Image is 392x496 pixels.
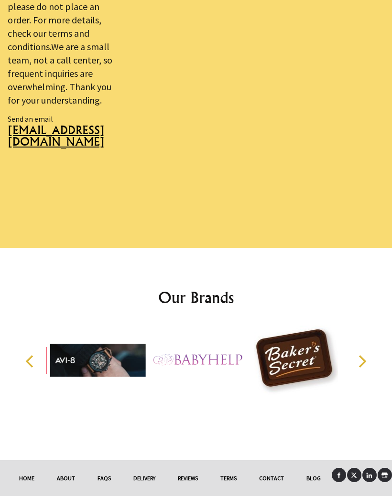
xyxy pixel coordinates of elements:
[332,468,346,482] a: Facebook
[86,468,122,489] a: FAQs
[149,325,245,396] img: Baby Help
[8,125,118,155] a: [EMAIL_ADDRESS][DOMAIN_NAME]
[351,351,372,372] button: Next
[248,468,295,489] a: Contact
[362,468,377,482] a: LinkedIn
[248,325,344,396] img: Baker's Secret
[20,351,41,372] button: Previous
[295,468,332,489] a: Blog
[15,286,377,309] h2: Our Brands
[45,468,86,489] a: About
[8,114,53,124] span: Send an email
[209,468,248,489] a: Terms
[166,468,209,489] a: reviews
[347,468,361,482] a: X (Twitter)
[50,325,145,396] img: AVI-8
[8,468,45,489] a: HOME
[122,468,166,489] a: delivery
